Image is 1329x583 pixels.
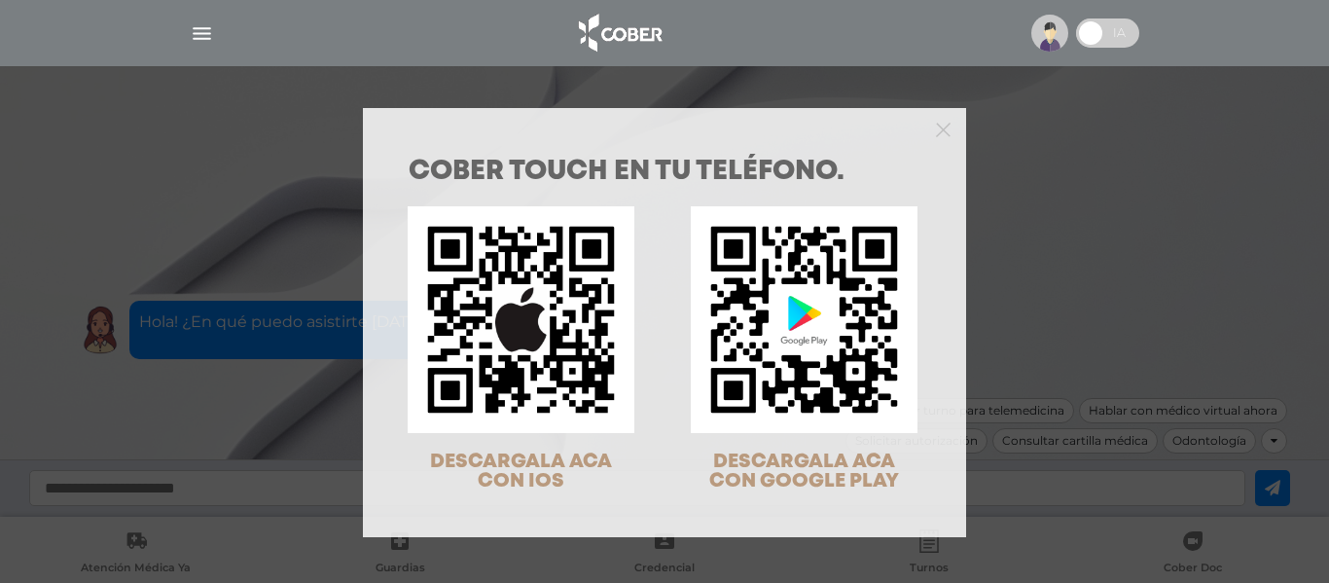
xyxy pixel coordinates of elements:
span: DESCARGALA ACA CON GOOGLE PLAY [709,453,899,491]
img: qr-code [691,206,917,433]
span: DESCARGALA ACA CON IOS [430,453,612,491]
h1: COBER TOUCH en tu teléfono. [409,159,920,186]
button: Close [936,120,951,137]
img: qr-code [408,206,634,433]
